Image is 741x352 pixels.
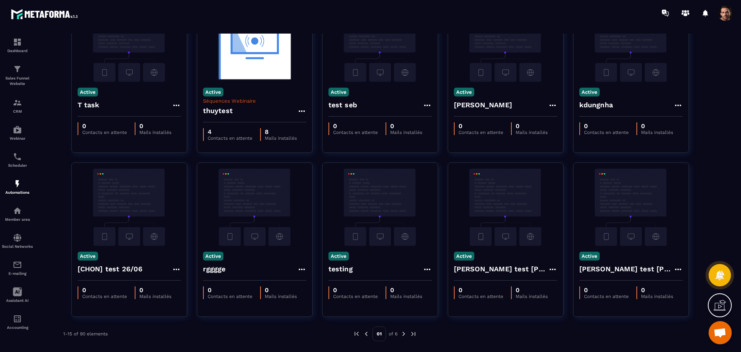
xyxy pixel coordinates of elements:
[389,331,398,337] p: of 6
[579,252,600,261] p: Active
[13,314,22,323] img: accountant
[78,169,181,246] img: automation-background
[203,105,233,116] h4: thuytest
[203,88,223,96] p: Active
[2,119,33,146] a: automationsautomationsWebinar
[13,233,22,242] img: social-network
[13,98,22,107] img: formation
[516,294,548,299] p: Mails installés
[2,136,33,140] p: Webinar
[265,135,297,141] p: Mails installés
[203,98,306,104] p: Séquences Webinaire
[2,254,33,281] a: emailemailE-mailing
[78,5,181,82] img: automation-background
[2,146,33,173] a: schedulerschedulerScheduler
[579,264,673,274] h4: [PERSON_NAME] test [PERSON_NAME] nha - Copy - Copy
[13,37,22,47] img: formation
[13,260,22,269] img: email
[579,100,613,110] h4: kdungnha
[641,122,673,130] p: 0
[641,286,673,294] p: 0
[390,294,422,299] p: Mails installés
[328,169,432,246] img: automation-background
[390,122,422,130] p: 0
[208,286,252,294] p: 0
[203,264,226,274] h4: rgggge
[2,32,33,59] a: formationformationDashboard
[13,125,22,134] img: automations
[353,330,360,337] img: prev
[139,286,171,294] p: 0
[400,330,407,337] img: next
[2,76,33,86] p: Sales Funnel Website
[203,5,306,82] img: automation-background
[2,163,33,168] p: Scheduler
[458,122,503,130] p: 0
[390,130,422,135] p: Mails installés
[333,122,378,130] p: 0
[2,281,33,308] a: Assistant AI
[2,298,33,303] p: Assistant AI
[208,135,252,141] p: Contacts en attente
[516,122,548,130] p: 0
[11,7,80,21] img: logo
[139,294,171,299] p: Mails installés
[641,130,673,135] p: Mails installés
[584,294,629,299] p: Contacts en attente
[265,286,297,294] p: 0
[333,286,378,294] p: 0
[328,5,432,82] img: automation-background
[208,128,252,135] p: 4
[78,252,98,261] p: Active
[458,286,503,294] p: 0
[454,88,474,96] p: Active
[139,130,171,135] p: Mails installés
[139,122,171,130] p: 0
[641,294,673,299] p: Mails installés
[2,49,33,53] p: Dashboard
[13,64,22,74] img: formation
[2,173,33,200] a: automationsautomationsAutomations
[372,327,386,341] p: 01
[78,100,100,110] h4: T task
[265,294,297,299] p: Mails installés
[2,217,33,222] p: Member area
[584,286,629,294] p: 0
[328,252,349,261] p: Active
[2,244,33,249] p: Social Networks
[2,227,33,254] a: social-networksocial-networkSocial Networks
[2,59,33,92] a: formationformationSales Funnel Website
[328,264,353,274] h4: testing
[516,286,548,294] p: 0
[333,130,378,135] p: Contacts en attente
[410,330,417,337] img: next
[458,130,503,135] p: Contacts en attente
[328,100,357,110] h4: test seb
[584,130,629,135] p: Contacts en attente
[454,169,557,246] img: automation-background
[78,88,98,96] p: Active
[203,252,223,261] p: Active
[265,128,297,135] p: 8
[458,294,503,299] p: Contacts en attente
[82,294,127,299] p: Contacts en attente
[2,200,33,227] a: automationsautomationsMember area
[78,264,142,274] h4: [CHON] test 26/06
[516,130,548,135] p: Mails installés
[2,271,33,276] p: E-mailing
[13,152,22,161] img: scheduler
[454,264,548,274] h4: [PERSON_NAME] test [PERSON_NAME] [PERSON_NAME] automation này - Copy
[2,190,33,195] p: Automations
[208,294,252,299] p: Contacts en attente
[2,308,33,335] a: accountantaccountantAccounting
[2,92,33,119] a: formationformationCRM
[333,294,378,299] p: Contacts en attente
[203,169,306,246] img: automation-background
[2,325,33,330] p: Accounting
[82,130,127,135] p: Contacts en attente
[454,100,513,110] h4: [PERSON_NAME]
[363,330,370,337] img: prev
[584,122,629,130] p: 0
[82,286,127,294] p: 0
[82,122,127,130] p: 0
